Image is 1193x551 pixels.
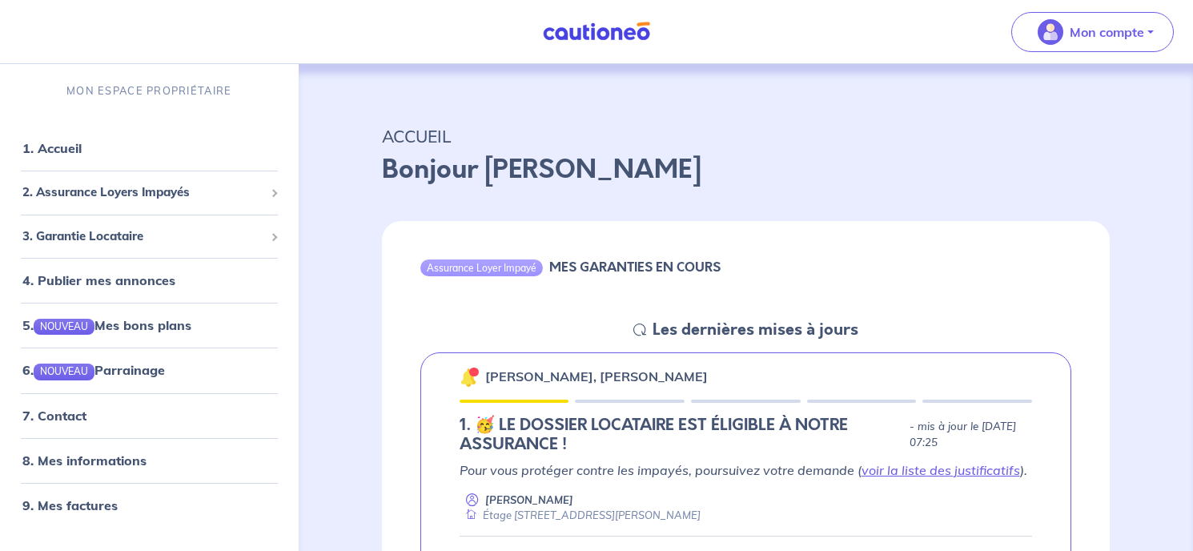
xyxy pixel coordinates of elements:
p: [PERSON_NAME] [485,493,573,508]
h6: MES GARANTIES EN COURS [549,259,721,275]
div: Assurance Loyer Impayé [420,259,543,275]
img: illu_account_valid_menu.svg [1038,19,1063,45]
a: 8. Mes informations [22,452,147,469]
a: 5.NOUVEAUMes bons plans [22,317,191,333]
p: Bonjour [PERSON_NAME] [382,151,1111,189]
p: - mis à jour le [DATE] 07:25 [910,419,1032,451]
a: 1. Accueil [22,140,82,156]
p: Mon compte [1070,22,1144,42]
div: 9. Mes factures [6,489,292,521]
h5: Les dernières mises à jours [653,320,858,340]
div: state: ELIGIBILITY-RESULT-IN-PROGRESS, Context: NEW,MAYBE-CERTIFICATE,RELATIONSHIP,LESSOR-DOCUMENTS [460,416,1033,454]
img: Cautioneo [536,22,657,42]
img: 🔔 [460,368,479,387]
a: 4. Publier mes annonces [22,272,175,288]
button: illu_account_valid_menu.svgMon compte [1011,12,1174,52]
div: Étage [STREET_ADDRESS][PERSON_NAME] [460,508,701,523]
a: voir la liste des justificatifs [862,462,1020,478]
p: [PERSON_NAME], [PERSON_NAME] [485,367,708,386]
div: 6.NOUVEAUParrainage [6,354,292,386]
div: 7. Contact [6,400,292,432]
a: 9. Mes factures [22,497,118,513]
div: 5.NOUVEAUMes bons plans [6,309,292,341]
p: Pour vous protéger contre les impayés, poursuivez votre demande ( ). [460,461,1033,480]
div: 1. Accueil [6,132,292,164]
p: ACCUEIL [382,122,1111,151]
a: 6.NOUVEAUParrainage [22,362,165,378]
div: 3. Garantie Locataire [6,221,292,252]
div: 8. Mes informations [6,444,292,477]
span: 3. Garantie Locataire [22,227,264,246]
a: 7. Contact [22,408,86,424]
div: 4. Publier mes annonces [6,264,292,296]
h5: 1.︎ 🥳 LE DOSSIER LOCATAIRE EST ÉLIGIBLE À NOTRE ASSURANCE ! [460,416,904,454]
div: 2. Assurance Loyers Impayés [6,177,292,208]
span: 2. Assurance Loyers Impayés [22,183,264,202]
p: MON ESPACE PROPRIÉTAIRE [66,83,231,99]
